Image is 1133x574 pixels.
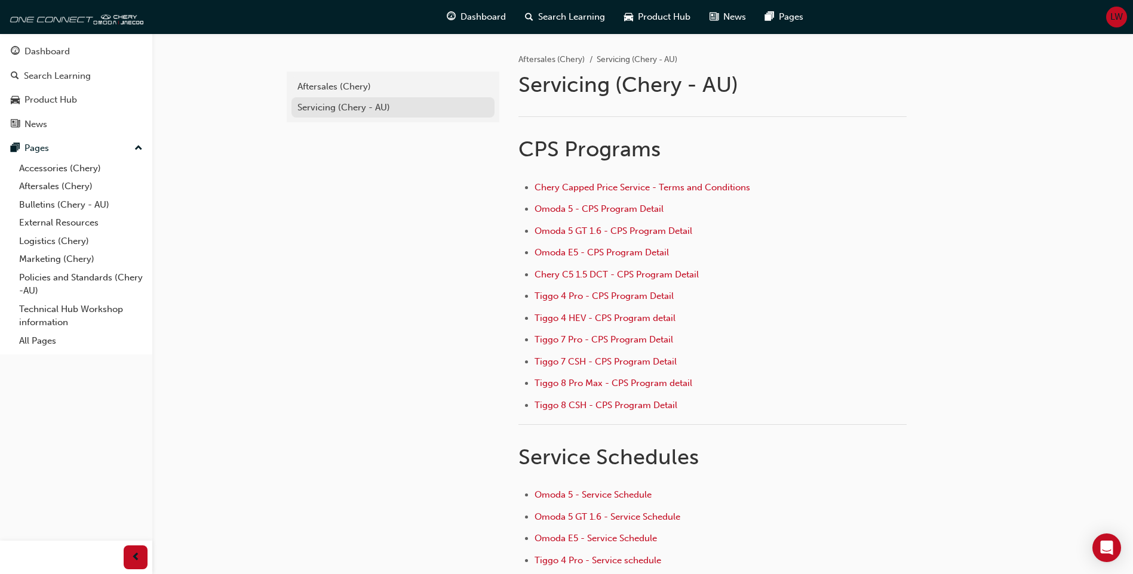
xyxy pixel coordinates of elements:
span: Search Learning [538,10,605,24]
a: News [5,113,148,135]
a: Tiggo 7 CSH - CPS Program Detail [535,356,677,367]
span: Dashboard [460,10,506,24]
a: news-iconNews [700,5,756,29]
span: LW [1110,10,1123,24]
a: Product Hub [5,89,148,111]
a: All Pages [14,332,148,350]
a: Logistics (Chery) [14,232,148,251]
div: Product Hub [24,93,77,107]
a: Aftersales (Chery) [518,54,585,64]
a: Omoda 5 - CPS Program Detail [535,203,664,214]
a: Search Learning [5,65,148,87]
a: Aftersales (Chery) [291,76,495,97]
span: Pages [779,10,803,24]
a: Policies and Standards (Chery -AU) [14,269,148,300]
div: Dashboard [24,45,70,58]
div: News [24,118,47,131]
div: Open Intercom Messenger [1092,533,1121,562]
button: LW [1106,7,1127,27]
a: Omoda 5 GT 1.6 - Service Schedule [535,511,680,522]
span: guage-icon [447,10,456,24]
a: search-iconSearch Learning [515,5,615,29]
a: Chery C5 1.5 DCT - CPS Program Detail [535,269,699,280]
span: up-icon [134,141,143,156]
a: Bulletins (Chery - AU) [14,196,148,214]
span: News [723,10,746,24]
img: oneconnect [6,5,143,29]
a: Technical Hub Workshop information [14,300,148,332]
div: Servicing (Chery - AU) [297,101,489,115]
a: Tiggo 4 Pro - CPS Program Detail [535,291,674,301]
span: search-icon [11,71,19,82]
a: Omoda E5 - CPS Program Detail [535,247,669,258]
a: Chery Capped Price Service - Terms and Conditions [535,182,750,193]
a: External Resources [14,214,148,232]
span: prev-icon [131,550,140,565]
a: Accessories (Chery) [14,159,148,178]
span: news-icon [710,10,719,24]
button: Pages [5,137,148,159]
a: Marketing (Chery) [14,250,148,269]
a: Tiggo 8 CSH - CPS Program Detail [535,400,677,411]
div: Aftersales (Chery) [297,80,489,94]
span: search-icon [525,10,533,24]
span: pages-icon [765,10,774,24]
button: DashboardSearch LearningProduct HubNews [5,38,148,137]
a: Dashboard [5,41,148,63]
h1: Servicing (Chery - AU) [518,72,910,98]
a: Omoda 5 GT 1.6 - CPS Program Detail [535,226,692,236]
a: Aftersales (Chery) [14,177,148,196]
span: pages-icon [11,143,20,154]
a: Servicing (Chery - AU) [291,97,495,118]
span: Service Schedules [518,444,699,470]
a: Omoda E5 - Service Schedule [535,533,657,544]
span: guage-icon [11,47,20,57]
li: Servicing (Chery - AU) [597,53,677,67]
span: CPS Programs [518,136,661,162]
a: car-iconProduct Hub [615,5,700,29]
a: pages-iconPages [756,5,813,29]
a: Tiggo 8 Pro Max - CPS Program detail [535,378,692,388]
a: Tiggo 7 Pro - CPS Program Detail [535,334,673,345]
a: Tiggo 4 HEV - CPS Program detail [535,313,675,323]
span: car-icon [11,95,20,106]
a: Omoda 5 - Service Schedule [535,489,652,500]
a: Tiggo 4 Pro - Service schedule [535,555,661,566]
span: news-icon [11,119,20,130]
span: car-icon [624,10,633,24]
span: Product Hub [638,10,690,24]
div: Search Learning [24,69,91,83]
div: Pages [24,141,49,155]
a: guage-iconDashboard [437,5,515,29]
